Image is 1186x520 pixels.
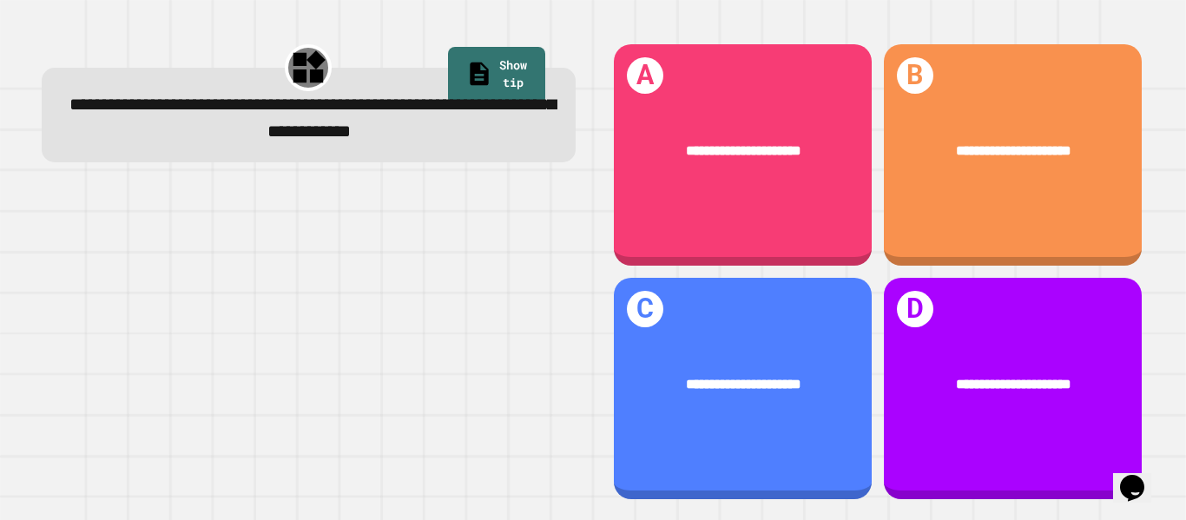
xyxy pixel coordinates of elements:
[627,57,664,95] h1: A
[448,47,545,105] a: Show tip
[897,57,934,95] h1: B
[627,291,664,328] h1: C
[1113,451,1169,503] iframe: chat widget
[897,291,934,328] h1: D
